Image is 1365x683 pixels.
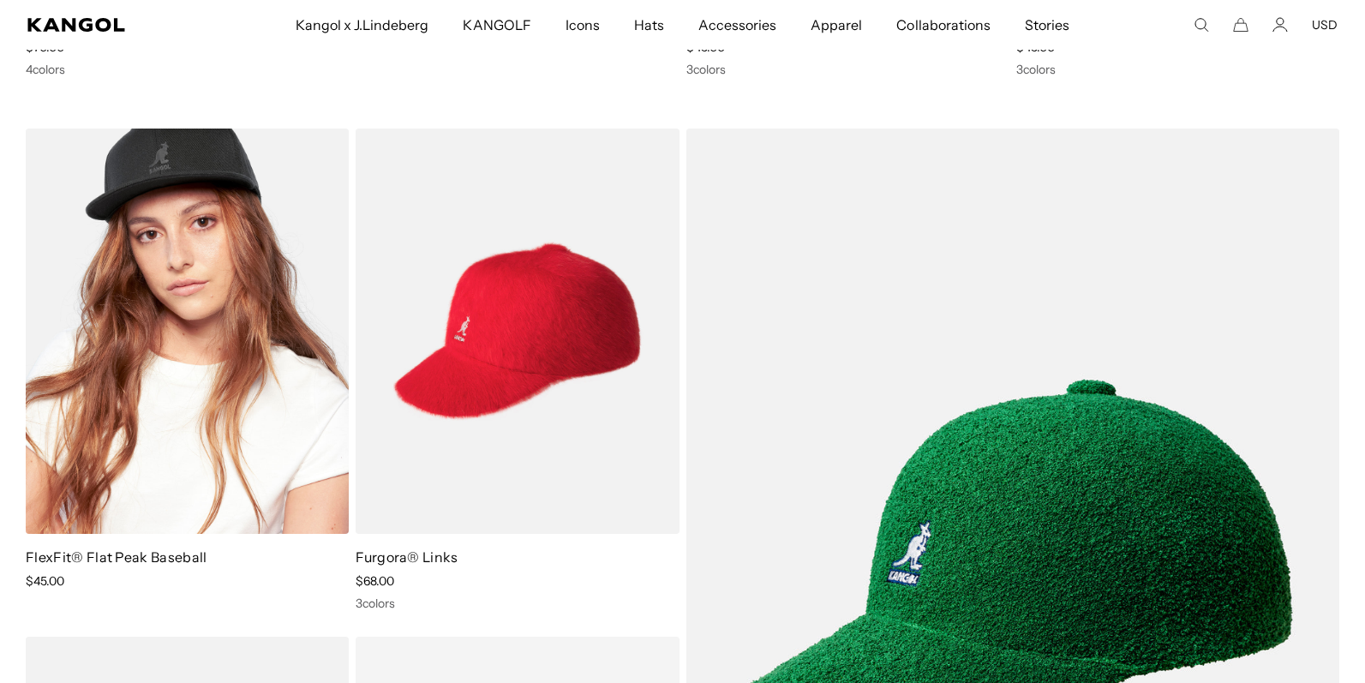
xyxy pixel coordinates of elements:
a: Furgora® Links [356,548,458,566]
button: USD [1312,17,1338,33]
div: 3 colors [1016,62,1339,77]
div: 4 colors [26,62,680,77]
div: 3 colors [686,62,1009,77]
button: Cart [1233,17,1248,33]
a: Account [1272,17,1288,33]
summary: Search here [1194,17,1209,33]
a: Kangol [27,18,195,32]
a: FlexFit® Flat Peak Baseball [26,548,207,566]
img: FlexFit® Flat Peak Baseball [26,129,349,535]
div: 3 colors [356,596,679,611]
span: $45.00 [26,573,64,589]
img: Furgora® Links [356,129,679,535]
span: $68.00 [356,573,394,589]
